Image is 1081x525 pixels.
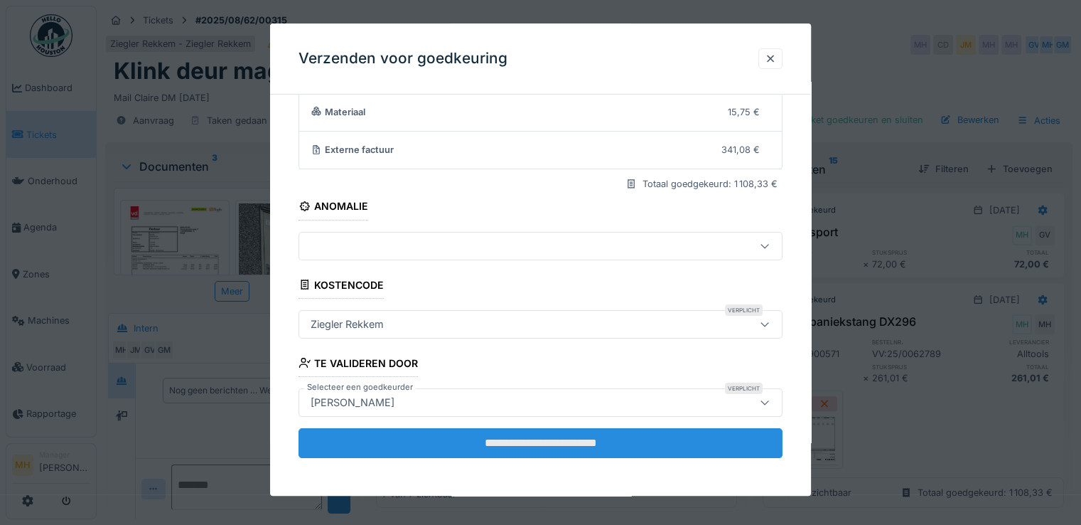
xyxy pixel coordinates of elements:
[311,144,711,157] div: Externe factuur
[299,275,384,299] div: Kostencode
[299,353,418,377] div: Te valideren door
[305,99,776,125] summary: Materiaal15,75 €
[305,395,400,410] div: [PERSON_NAME]
[299,50,507,68] h3: Verzenden voor goedkeuring
[305,137,776,164] summary: Externe factuur341,08 €
[728,105,760,119] div: 15,75 €
[299,196,368,221] div: Anomalie
[725,304,763,316] div: Verplicht
[721,144,760,157] div: 341,08 €
[725,383,763,394] div: Verplicht
[305,317,389,332] div: Ziegler Rekkem
[311,105,717,119] div: Materiaal
[304,381,416,393] label: Selecteer een goedkeurder
[642,178,778,191] div: Totaal goedgekeurd: 1 108,33 €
